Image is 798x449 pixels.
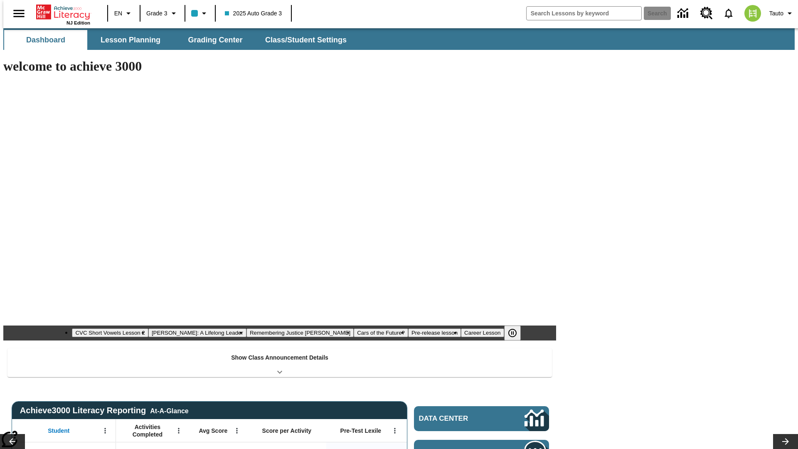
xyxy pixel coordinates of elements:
[769,9,783,18] span: Tauto
[72,328,148,337] button: Slide 1 CVC Short Vowels Lesson 2
[4,30,87,50] button: Dashboard
[150,406,188,415] div: At-A-Glance
[89,30,172,50] button: Lesson Planning
[48,427,69,434] span: Student
[718,2,739,24] a: Notifications
[148,328,246,337] button: Slide 2 Dianne Feinstein: A Lifelong Leader
[340,427,382,434] span: Pre-Test Lexile
[120,423,175,438] span: Activities Completed
[461,328,504,337] button: Slide 6 Career Lesson
[172,424,185,437] button: Open Menu
[143,6,182,21] button: Grade: Grade 3, Select a grade
[36,3,90,25] div: Home
[101,35,160,45] span: Lesson Planning
[246,328,354,337] button: Slide 3 Remembering Justice O'Connor
[419,414,497,423] span: Data Center
[114,9,122,18] span: EN
[231,424,243,437] button: Open Menu
[225,9,282,18] span: 2025 Auto Grade 3
[354,328,408,337] button: Slide 4 Cars of the Future?
[111,6,137,21] button: Language: EN, Select a language
[20,406,189,415] span: Achieve3000 Literacy Reporting
[265,35,347,45] span: Class/Student Settings
[259,30,353,50] button: Class/Student Settings
[262,427,312,434] span: Score per Activity
[3,30,354,50] div: SubNavbar
[7,1,31,26] button: Open side menu
[174,30,257,50] button: Grading Center
[408,328,461,337] button: Slide 5 Pre-release lesson
[504,326,529,340] div: Pause
[36,4,90,20] a: Home
[414,406,549,431] a: Data Center
[695,2,718,25] a: Resource Center, Will open in new tab
[744,5,761,22] img: avatar image
[146,9,167,18] span: Grade 3
[504,326,521,340] button: Pause
[3,28,795,50] div: SubNavbar
[231,353,328,362] p: Show Class Announcement Details
[739,2,766,24] button: Select a new avatar
[26,35,65,45] span: Dashboard
[188,35,242,45] span: Grading Center
[766,6,798,21] button: Profile/Settings
[3,59,556,74] h1: welcome to achieve 3000
[199,427,227,434] span: Avg Score
[66,20,90,25] span: NJ Edition
[7,348,552,377] div: Show Class Announcement Details
[389,424,401,437] button: Open Menu
[773,434,798,449] button: Lesson carousel, Next
[527,7,641,20] input: search field
[672,2,695,25] a: Data Center
[188,6,212,21] button: Class color is light blue. Change class color
[99,424,111,437] button: Open Menu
